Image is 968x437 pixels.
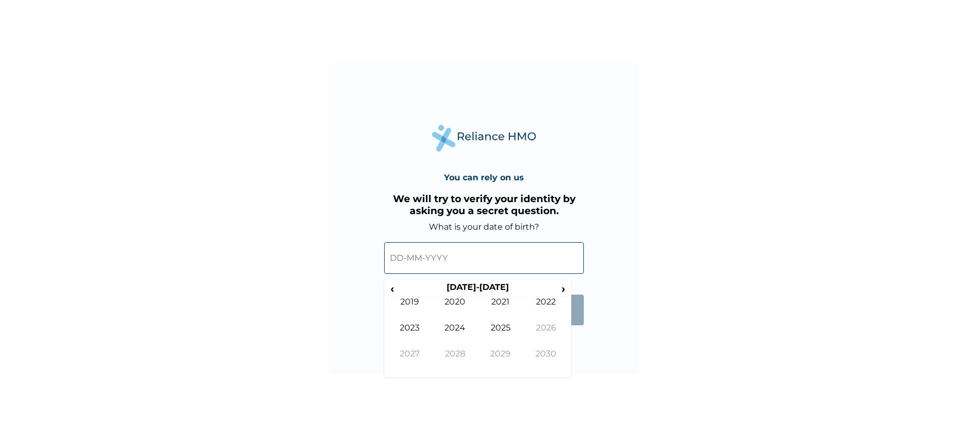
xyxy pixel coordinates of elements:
[432,125,536,151] img: Reliance Health's Logo
[478,323,524,349] td: 2025
[524,297,569,323] td: 2022
[384,193,584,217] h3: We will try to verify your identity by asking you a secret question.
[478,297,524,323] td: 2021
[398,282,557,297] th: [DATE]-[DATE]
[384,242,584,274] input: DD-MM-YYYY
[433,323,478,349] td: 2024
[429,222,539,232] label: What is your date of birth?
[478,349,524,375] td: 2029
[387,297,433,323] td: 2019
[558,282,569,295] span: ›
[524,349,569,375] td: 2030
[433,349,478,375] td: 2028
[524,323,569,349] td: 2026
[387,349,433,375] td: 2027
[444,173,524,182] h4: You can rely on us
[387,323,433,349] td: 2023
[433,297,478,323] td: 2020
[387,282,398,295] span: ‹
